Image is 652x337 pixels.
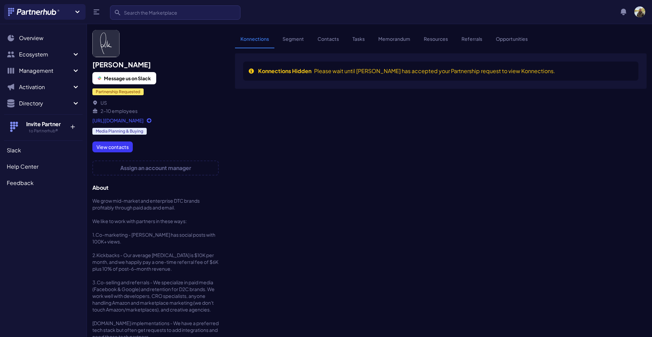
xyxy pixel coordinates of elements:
[65,120,80,131] p: +
[92,128,147,135] span: Media Planning & Buying
[92,184,219,192] h3: About
[490,35,533,48] a: Opportunities
[4,64,83,78] button: Management
[4,80,83,94] button: Activation
[92,99,219,106] li: US
[92,88,144,95] span: Partnership Requested
[92,107,219,114] li: 2-10 employees
[19,83,72,91] span: Activation
[312,35,344,48] a: Contacts
[4,114,83,139] button: Invite Partner to Partnerhub® +
[19,34,43,42] span: Overview
[277,35,309,48] a: Segment
[7,179,34,187] span: Feedback
[4,97,83,110] button: Directory
[4,48,83,61] button: Ecosystem
[21,128,65,134] h5: to Partnerhub®
[258,67,311,74] span: Konnections Hidden
[21,120,65,128] h4: Invite Partner
[19,67,72,75] span: Management
[92,117,219,124] a: [URL][DOMAIN_NAME]
[4,176,83,190] a: Feedback
[634,6,645,17] img: user photo
[373,35,416,48] a: Memorandum
[19,99,72,107] span: Directory
[235,35,274,48] a: Konnections
[92,72,156,84] button: Message us on Slack
[418,35,453,48] a: Resources
[4,31,83,45] a: Overview
[92,161,219,175] button: Assign an account manager
[92,60,219,69] h2: [PERSON_NAME]
[456,35,488,48] a: Referrals
[258,67,555,75] div: Please wait until [PERSON_NAME] has accepted your Partnership request to view Konnections.
[92,30,120,57] img: Paul Klebanov
[7,146,21,154] span: Slack
[110,5,240,20] input: Search the Marketplace
[4,160,83,173] a: Help Center
[347,35,370,48] a: Tasks
[19,50,72,58] span: Ecosystem
[7,163,38,171] span: Help Center
[8,8,60,16] img: Partnerhub® Logo
[104,75,151,82] span: Message us on Slack
[92,141,133,152] a: View contacts
[4,144,83,157] a: Slack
